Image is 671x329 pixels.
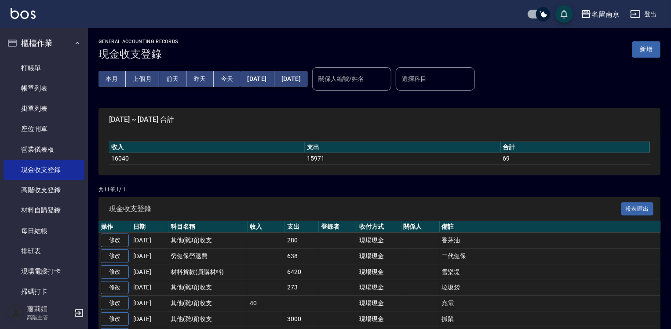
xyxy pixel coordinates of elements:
th: 收付方式 [357,221,401,233]
a: 修改 [101,312,129,326]
td: 現場現金 [357,311,401,327]
th: 收入 [109,142,305,153]
td: 抓鼠 [440,311,670,327]
a: 修改 [101,281,129,295]
th: 收入 [248,221,285,233]
a: 修改 [101,265,129,279]
td: 其他(雜項)收支 [168,311,248,327]
td: 15971 [305,153,500,164]
button: 新增 [632,41,660,58]
td: 638 [285,249,319,264]
h5: 蕭莉姍 [27,305,72,314]
td: 勞健保勞退費 [168,249,248,264]
th: 日期 [131,221,168,233]
td: [DATE] [131,311,168,327]
td: 16040 [109,153,305,164]
a: 座位開單 [4,119,84,139]
td: 現場現金 [357,280,401,296]
td: 香茅油 [440,233,670,249]
a: 排班表 [4,241,84,261]
a: 報表匯出 [621,204,654,212]
td: [DATE] [131,296,168,311]
button: save [555,5,573,23]
h3: 現金收支登錄 [98,48,179,60]
button: 昨天 [186,71,214,87]
a: 掃碼打卡 [4,281,84,302]
a: 掛單列表 [4,99,84,119]
td: 其他(雜項)收支 [168,233,248,249]
button: 櫃檯作業 [4,32,84,55]
a: 修改 [101,249,129,263]
th: 操作 [98,221,131,233]
td: [DATE] [131,249,168,264]
a: 材料自購登錄 [4,200,84,220]
div: 名留南京 [591,9,620,20]
a: 現金收支登錄 [4,160,84,180]
button: 報表匯出 [621,202,654,216]
button: 本月 [98,71,126,87]
a: 新增 [632,45,660,53]
td: 二代健保 [440,249,670,264]
th: 支出 [285,221,319,233]
td: 3000 [285,311,319,327]
td: 充電 [440,296,670,311]
h2: GENERAL ACCOUNTING RECORDS [98,39,179,44]
a: 高階收支登錄 [4,180,84,200]
td: 40 [248,296,285,311]
button: 名留南京 [577,5,623,23]
td: 現場現金 [357,249,401,264]
span: [DATE] ~ [DATE] 合計 [109,115,650,124]
th: 備註 [440,221,670,233]
th: 合計 [501,142,650,153]
button: 登出 [627,6,660,22]
span: 現金收支登錄 [109,205,621,213]
button: [DATE] [240,71,274,87]
td: [DATE] [131,280,168,296]
img: Person [7,304,25,322]
td: [DATE] [131,264,168,280]
td: 垃圾袋 [440,280,670,296]
p: 共 11 筆, 1 / 1 [98,186,660,194]
img: Logo [11,8,36,19]
th: 支出 [305,142,500,153]
td: 其他(雜項)收支 [168,280,248,296]
a: 修改 [101,234,129,247]
td: 6420 [285,264,319,280]
td: [DATE] [131,233,168,249]
td: 69 [501,153,650,164]
td: 材料貨款(員購材料) [168,264,248,280]
td: 273 [285,280,319,296]
a: 現場電腦打卡 [4,261,84,281]
th: 登錄者 [319,221,357,233]
td: 280 [285,233,319,249]
td: 雪樂堤 [440,264,670,280]
a: 營業儀表板 [4,139,84,160]
button: 上個月 [126,71,159,87]
a: 修改 [101,296,129,310]
button: 今天 [214,71,241,87]
td: 現場現金 [357,296,401,311]
p: 高階主管 [27,314,72,322]
a: 帳單列表 [4,78,84,99]
button: [DATE] [274,71,308,87]
td: 其他(雜項)收支 [168,296,248,311]
td: 現場現金 [357,264,401,280]
td: 現場現金 [357,233,401,249]
a: 每日結帳 [4,221,84,241]
th: 科目名稱 [168,221,248,233]
a: 打帳單 [4,58,84,78]
th: 關係人 [401,221,440,233]
button: 前天 [159,71,186,87]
